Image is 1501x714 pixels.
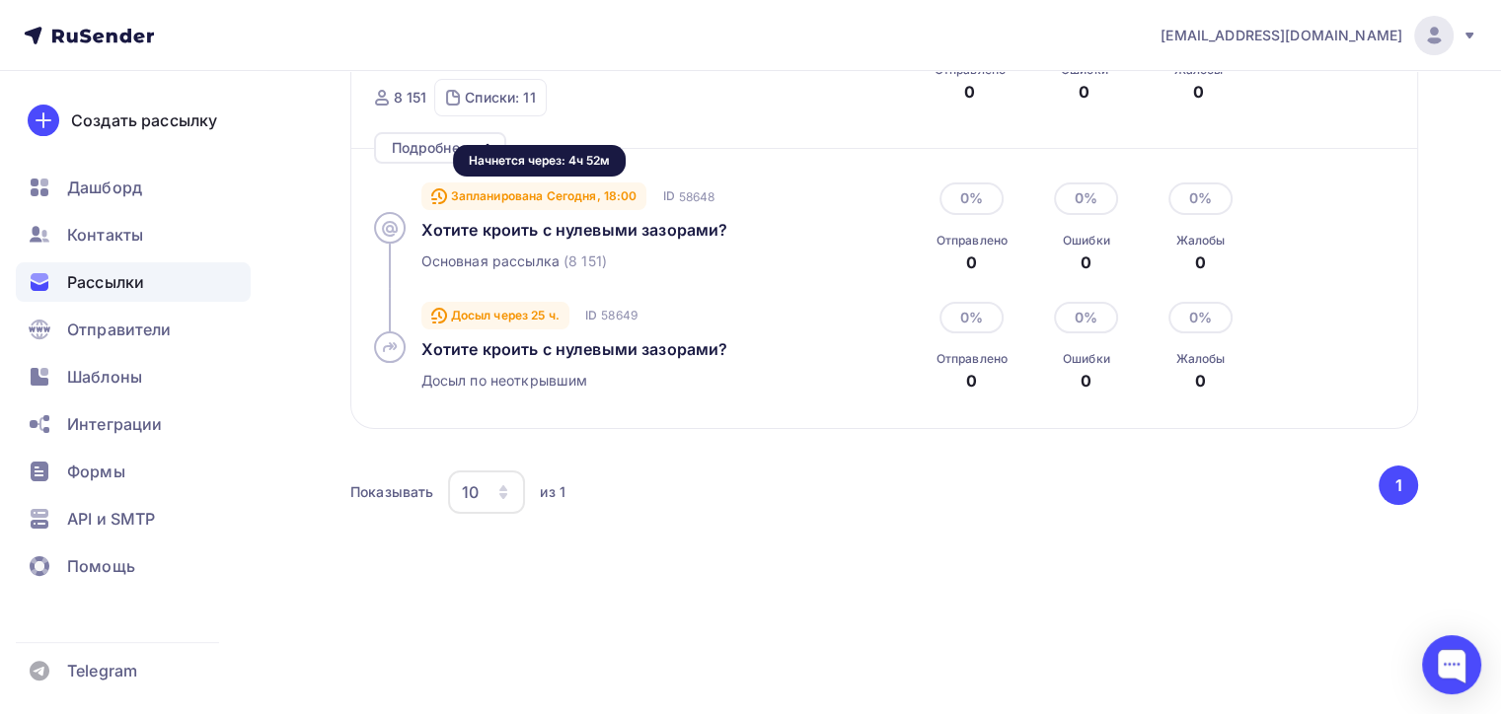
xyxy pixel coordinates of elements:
[1168,302,1233,333] div: 0%
[1054,302,1118,333] div: 0%
[540,482,565,502] div: из 1
[421,251,560,271] span: Основная рассылка
[16,452,251,491] a: Формы
[67,365,142,389] span: Шаблоны
[447,469,526,515] button: 10
[1063,233,1110,249] div: Ошибки
[67,223,143,247] span: Контакты
[662,186,674,206] span: ID
[462,480,479,504] div: 10
[453,145,626,177] div: Начнется через: 4ч 52м
[465,88,535,107] div: Списки: 11
[563,251,607,271] span: (8 151)
[67,460,125,483] span: Формы
[16,310,251,349] a: Отправители
[1168,182,1233,214] div: 0%
[1193,80,1204,104] div: 0
[16,357,251,396] a: Шаблоны
[679,188,715,205] span: 58648
[1063,250,1110,274] div: 0
[1176,351,1225,367] div: Жалобы
[1054,182,1118,214] div: 0%
[67,176,142,199] span: Дашборд
[67,270,144,294] span: Рассылки
[421,182,647,210] div: Запланирована Сегодня, 18:00
[71,108,217,132] div: Создать рассылку
[392,136,468,160] div: Подробнее
[394,88,427,107] div: 8 151
[1063,369,1110,393] div: 0
[421,339,728,359] span: Хотите кроить с нулевыми зазорами?
[585,306,597,325] span: ID
[964,80,975,104] div: 0
[937,351,1008,367] div: Отправлено
[421,218,871,242] a: Хотите кроить с нулевыми зазорами?
[16,168,251,207] a: Дашборд
[937,369,1008,393] div: 0
[67,412,162,436] span: Интеграции
[16,215,251,254] a: Контакты
[16,262,251,302] a: Рассылки
[1176,369,1225,393] div: 0
[421,220,728,240] span: Хотите кроить с нулевыми зазорами?
[601,307,638,323] span: 58649
[350,482,433,502] div: Показывать
[1176,233,1225,249] div: Жалобы
[421,371,588,391] span: Досыл по неоткрывшим
[1161,26,1402,45] span: [EMAIL_ADDRESS][DOMAIN_NAME]
[67,507,155,531] span: API и SMTP
[939,182,1004,214] div: 0%
[421,337,871,361] a: Хотите кроить с нулевыми зазорами?
[937,250,1008,274] div: 0
[421,302,569,329] div: Досыл через 25 ч.
[67,318,172,341] span: Отправители
[1079,80,1089,104] div: 0
[1161,16,1477,55] a: [EMAIL_ADDRESS][DOMAIN_NAME]
[1063,351,1110,367] div: Ошибки
[937,233,1008,249] div: Отправлено
[1376,465,1419,505] ul: Pagination
[1176,250,1225,274] div: 0
[939,302,1004,333] div: 0%
[67,554,135,578] span: Помощь
[67,659,137,682] span: Telegram
[1379,465,1418,505] button: Go to page 1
